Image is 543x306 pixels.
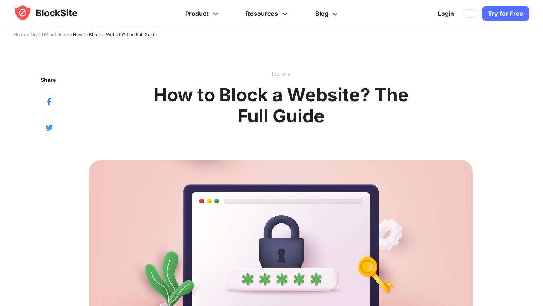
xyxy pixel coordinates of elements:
[147,84,416,127] h1: How to Block a Website? The Full Guide
[14,4,92,22] img: blocksite-icon.5d769676.svg
[14,32,157,37] span: > >
[41,76,56,83] text: Share
[89,71,473,78] text: [DATE] •
[73,32,157,37] span: How to Block a Website? The Full Guide
[29,32,70,37] a: Digital Mindfulness
[14,32,26,37] a: Home
[433,5,459,23] a: Login
[482,6,529,21] a: Try for Free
